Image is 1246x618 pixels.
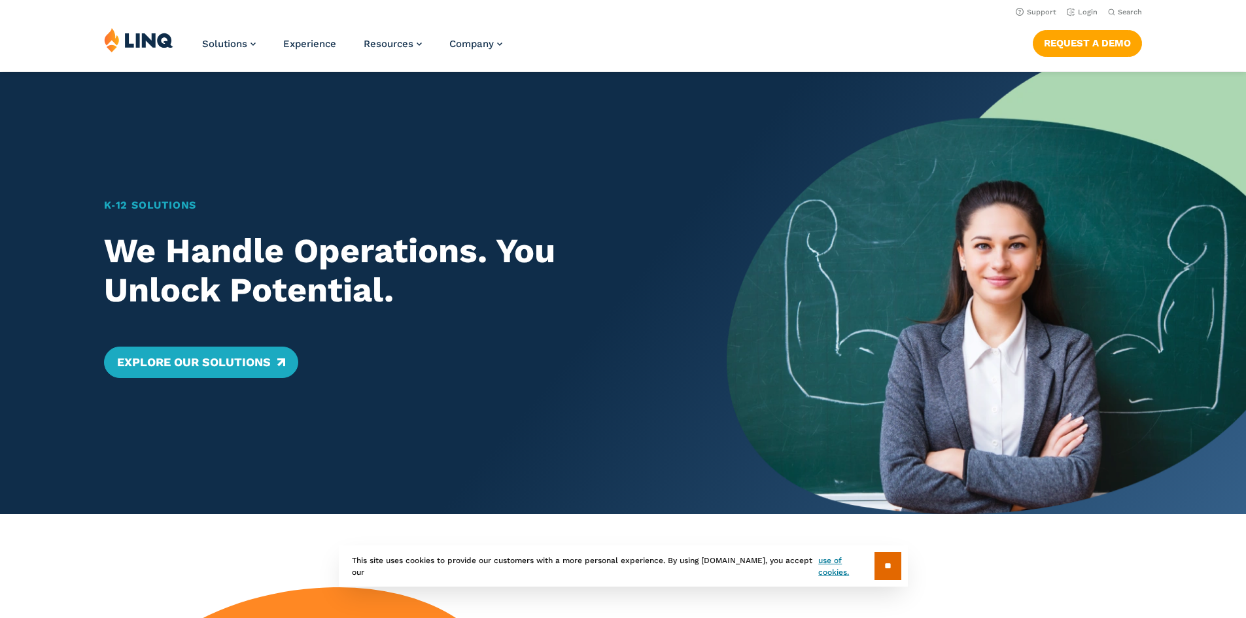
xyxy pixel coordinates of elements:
[1108,7,1142,17] button: Open Search Bar
[202,27,502,71] nav: Primary Navigation
[104,197,676,213] h1: K‑12 Solutions
[727,72,1246,514] img: Home Banner
[1067,8,1098,16] a: Login
[364,38,422,50] a: Resources
[1118,8,1142,16] span: Search
[283,38,336,50] a: Experience
[1033,30,1142,56] a: Request a Demo
[449,38,494,50] span: Company
[818,555,874,578] a: use of cookies.
[202,38,247,50] span: Solutions
[364,38,413,50] span: Resources
[104,27,173,52] img: LINQ | K‑12 Software
[1016,8,1056,16] a: Support
[449,38,502,50] a: Company
[1033,27,1142,56] nav: Button Navigation
[104,347,298,378] a: Explore Our Solutions
[202,38,256,50] a: Solutions
[339,545,908,587] div: This site uses cookies to provide our customers with a more personal experience. By using [DOMAIN...
[104,232,676,310] h2: We Handle Operations. You Unlock Potential.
